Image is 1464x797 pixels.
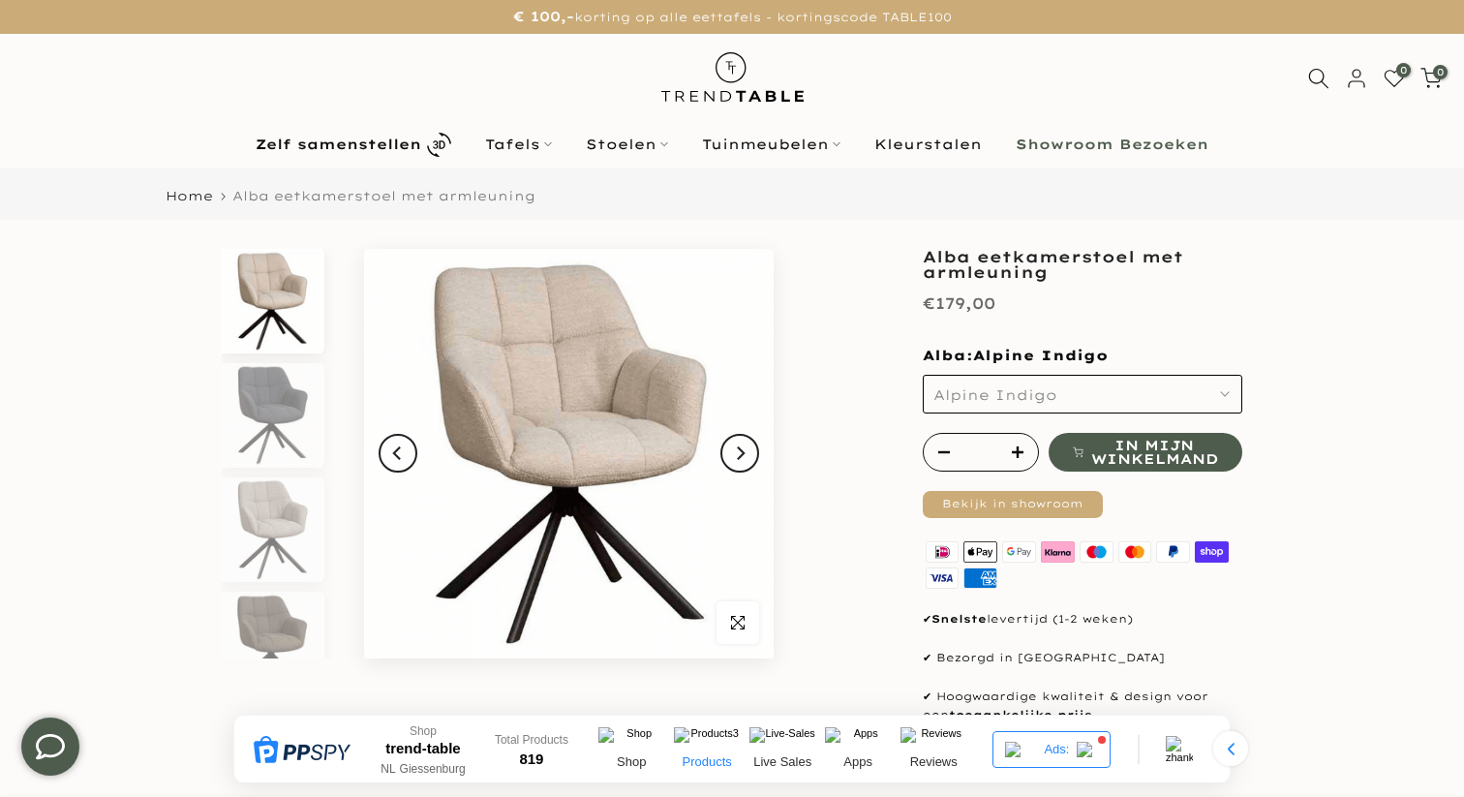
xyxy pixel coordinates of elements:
[364,249,774,659] img: Eetkamerstoel alba alpine naturel
[923,375,1242,414] button: Alpine Indigo
[923,649,1242,668] p: ✔ Bezorgd in [GEOGRAPHIC_DATA]
[933,386,1057,404] span: Alpine Indigo
[1420,68,1442,89] a: 0
[1049,433,1242,472] button: In mijn winkelmand
[1091,439,1218,466] span: In mijn winkelmand
[379,434,417,473] button: Previous
[569,133,686,156] a: Stoelen
[931,612,987,626] strong: Snelste
[232,188,535,203] span: Alba eetkamerstoel met armleuning
[222,249,321,353] img: Eetkamerstoel alba alpine naturel
[2,698,99,795] iframe: toggle-frame
[648,34,817,120] img: trend-table
[720,434,759,473] button: Next
[961,565,1000,591] img: american express
[1038,538,1077,565] img: klarna
[1433,65,1448,79] span: 0
[222,477,321,582] img: Eetkamerstoel alba alpine steel
[1154,538,1193,565] img: paypal
[1193,538,1232,565] img: shopify pay
[923,688,1242,726] p: ✔ Hoogwaardige kwaliteit & design voor een .
[923,565,961,591] img: visa
[923,538,961,565] img: ideal
[923,290,995,318] div: €179,00
[1077,538,1115,565] img: maestro
[1115,538,1154,565] img: master
[513,8,574,25] strong: € 100,-
[923,491,1103,519] a: Bekijk in showroom
[222,363,321,468] img: Eetkamerstoel alba alpine indigo
[999,133,1226,156] a: Showroom Bezoeken
[24,5,1440,29] p: korting op alle eettafels - kortingscode TABLE100
[1000,538,1039,565] img: google pay
[256,138,421,151] b: Zelf samenstellen
[949,708,1092,721] strong: toegankelijke prijs
[1016,138,1208,151] b: Showroom Bezoeken
[858,133,999,156] a: Kleurstalen
[1384,68,1405,89] a: 0
[239,128,469,162] a: Zelf samenstellen
[166,190,213,202] a: Home
[923,347,1108,364] span: Alba:
[469,133,569,156] a: Tafels
[1396,63,1411,77] span: 0
[923,249,1242,280] h1: Alba eetkamerstoel met armleuning
[923,610,1242,629] p: ✔ levertijd (1-2 weken)
[222,592,321,696] img: Eetkamerstoel alba alpine dark brown
[961,538,1000,565] img: apple pay
[686,133,858,156] a: Tuinmeubelen
[973,347,1108,366] span: Alpine Indigo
